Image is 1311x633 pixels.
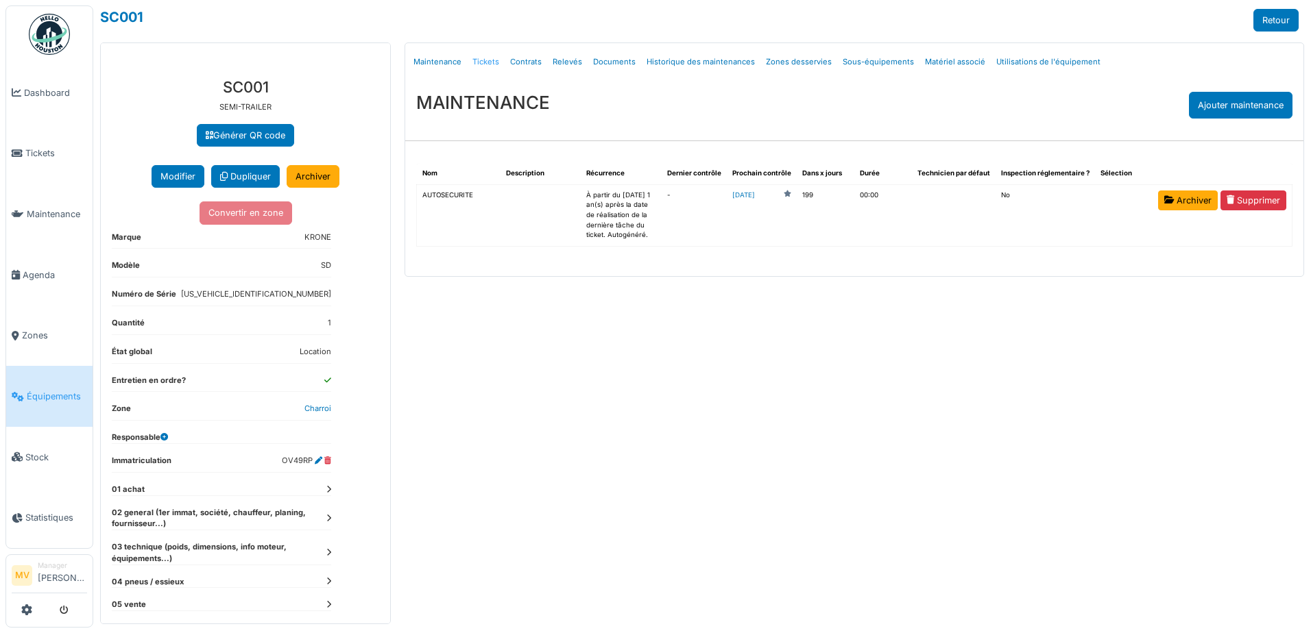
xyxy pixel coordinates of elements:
[211,165,280,188] a: Dupliquer
[12,560,87,593] a: MV Manager[PERSON_NAME]
[1095,163,1153,184] th: Sélection
[25,147,87,160] span: Tickets
[641,46,760,78] a: Historique des maintenances
[1001,191,1010,199] span: translation missing: fr.shared.no
[760,46,837,78] a: Zones desservies
[282,455,331,467] dd: OV49RP
[25,511,87,524] span: Statistiques
[727,163,797,184] th: Prochain contrôle
[100,9,143,25] a: SC001
[417,184,501,246] td: AUTOSECURITE
[328,317,331,329] dd: 1
[112,455,171,472] dt: Immatriculation
[181,288,331,300] dd: [US_VEHICLE_IDENTIFICATION_NUMBER]
[854,184,912,246] td: 00:00
[112,599,331,610] dt: 05 vente
[6,123,93,184] a: Tickets
[304,404,331,413] a: Charroi
[912,163,996,184] th: Technicien par défaut
[837,46,919,78] a: Sous-équipements
[23,269,87,282] span: Agenda
[112,375,186,392] dt: Entretien en ordre?
[300,346,331,358] dd: Location
[112,232,141,249] dt: Marque
[416,92,550,113] h3: MAINTENANCE
[112,288,176,306] dt: Numéro de Série
[417,163,501,184] th: Nom
[1220,190,1286,210] a: Supprimer
[152,165,204,188] button: Modifier
[6,427,93,488] a: Stock
[732,190,755,201] a: [DATE]
[581,184,662,246] td: À partir du [DATE] 1 an(s) après la date de réalisation de la dernière tâche du ticket. Autogénéré.
[408,46,467,78] a: Maintenance
[919,46,991,78] a: Matériel associé
[112,403,131,420] dt: Zone
[1189,92,1292,119] div: Ajouter maintenance
[6,488,93,549] a: Statistiques
[321,260,331,271] dd: SD
[588,46,641,78] a: Documents
[662,163,727,184] th: Dernier contrôle
[38,560,87,571] div: Manager
[6,184,93,245] a: Maintenance
[112,541,331,564] dt: 03 technique (poids, dimensions, info moteur, équipements...)
[112,576,331,588] dt: 04 pneus / essieux
[581,163,662,184] th: Récurrence
[304,232,331,243] dd: KRONE
[112,78,379,96] h3: SC001
[797,184,854,246] td: 199
[505,46,547,78] a: Contrats
[27,390,87,403] span: Équipements
[112,346,152,363] dt: État global
[467,46,505,78] a: Tickets
[287,165,339,188] a: Archiver
[197,124,294,147] a: Générer QR code
[547,46,588,78] a: Relevés
[991,46,1106,78] a: Utilisations de l'équipement
[27,208,87,221] span: Maintenance
[662,184,727,246] td: -
[6,366,93,427] a: Équipements
[112,317,145,334] dt: Quantité
[112,101,379,113] p: SEMI-TRAILER
[6,245,93,306] a: Agenda
[22,329,87,342] span: Zones
[501,163,581,184] th: Description
[112,432,168,443] dt: Responsable
[996,163,1095,184] th: Inspection réglementaire ?
[25,451,87,464] span: Stock
[6,306,93,367] a: Zones
[38,560,87,590] li: [PERSON_NAME]
[24,86,87,99] span: Dashboard
[29,14,70,55] img: Badge_color-CXgf-gQk.svg
[112,507,331,530] dt: 02 general (1er immat, société, chauffeur, planing, fournisseur...)
[1253,9,1299,32] a: Retour
[6,62,93,123] a: Dashboard
[854,163,912,184] th: Durée
[797,163,854,184] th: Dans x jours
[112,484,331,495] dt: 01 achat
[1158,190,1218,210] a: Archiver
[112,260,140,277] dt: Modèle
[12,565,32,586] li: MV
